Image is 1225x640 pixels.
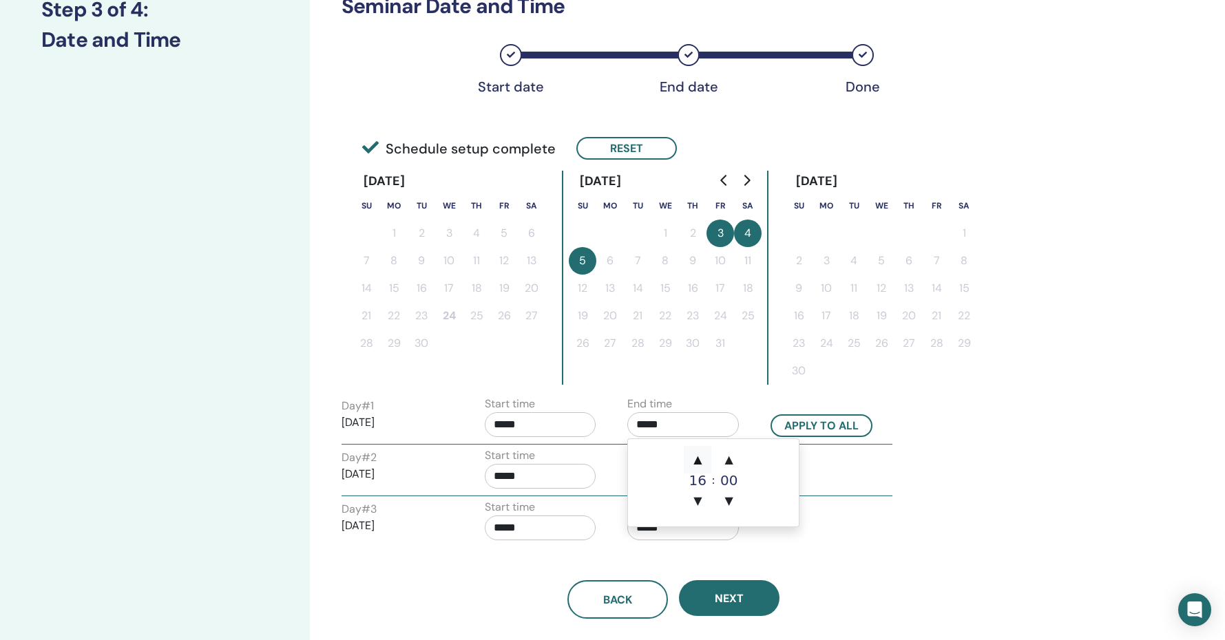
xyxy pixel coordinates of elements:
button: 4 [463,220,490,247]
label: Start time [485,396,535,412]
button: 15 [651,275,679,302]
button: 7 [624,247,651,275]
button: 14 [624,275,651,302]
button: 26 [490,302,518,330]
div: Start date [477,78,545,95]
th: Saturday [518,192,545,220]
button: 18 [840,302,868,330]
button: 5 [868,247,895,275]
button: 12 [569,275,596,302]
button: 13 [596,275,624,302]
button: 10 [435,247,463,275]
span: Back [603,593,632,607]
th: Monday [813,192,840,220]
th: Saturday [734,192,762,220]
button: 4 [734,220,762,247]
button: 3 [813,247,840,275]
th: Thursday [895,192,923,220]
button: 20 [596,302,624,330]
th: Friday [490,192,518,220]
span: ▲ [715,446,743,473]
button: 11 [840,275,868,302]
button: 28 [624,330,651,357]
button: 29 [950,330,978,357]
button: 28 [923,330,950,357]
span: ▼ [715,487,743,515]
button: Apply to all [771,414,872,437]
button: 11 [463,247,490,275]
th: Sunday [785,192,813,220]
button: 6 [895,247,923,275]
button: 17 [706,275,734,302]
button: 6 [518,220,545,247]
button: 25 [840,330,868,357]
button: 11 [734,247,762,275]
div: 00 [715,473,743,487]
button: 9 [785,275,813,302]
button: 25 [463,302,490,330]
button: 21 [353,302,380,330]
th: Tuesday [408,192,435,220]
th: Thursday [463,192,490,220]
button: 26 [868,330,895,357]
button: 16 [785,302,813,330]
button: 20 [895,302,923,330]
button: 21 [624,302,651,330]
button: 22 [651,302,679,330]
button: Next [679,580,779,616]
button: 1 [950,220,978,247]
button: Reset [576,137,677,160]
button: 21 [923,302,950,330]
button: 12 [868,275,895,302]
button: 17 [813,302,840,330]
button: 15 [950,275,978,302]
button: 20 [518,275,545,302]
span: ▲ [684,446,711,473]
button: 27 [518,302,545,330]
button: Go to previous month [713,167,735,194]
button: 13 [518,247,545,275]
p: [DATE] [342,414,453,431]
button: Go to next month [735,167,757,194]
div: [DATE] [569,171,633,192]
th: Monday [596,192,624,220]
button: 22 [380,302,408,330]
th: Wednesday [435,192,463,220]
button: 1 [380,220,408,247]
button: 8 [950,247,978,275]
button: 8 [651,247,679,275]
button: 5 [490,220,518,247]
button: 27 [895,330,923,357]
button: 14 [923,275,950,302]
div: End date [654,78,723,95]
button: 17 [435,275,463,302]
th: Sunday [569,192,596,220]
th: Friday [923,192,950,220]
button: 10 [813,275,840,302]
p: [DATE] [342,466,453,482]
button: 19 [868,302,895,330]
button: 30 [408,330,435,357]
button: 18 [463,275,490,302]
th: Monday [380,192,408,220]
button: 3 [706,220,734,247]
button: 19 [569,302,596,330]
button: 7 [923,247,950,275]
th: Sunday [353,192,380,220]
button: 24 [813,330,840,357]
button: 1 [651,220,679,247]
button: 9 [679,247,706,275]
button: 26 [569,330,596,357]
button: 19 [490,275,518,302]
button: 18 [734,275,762,302]
span: Schedule setup complete [362,138,556,159]
th: Wednesday [651,192,679,220]
th: Wednesday [868,192,895,220]
label: Start time [485,499,535,515]
button: 22 [950,302,978,330]
div: [DATE] [785,171,849,192]
th: Tuesday [840,192,868,220]
button: 10 [706,247,734,275]
button: 5 [569,247,596,275]
label: Start time [485,447,535,464]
